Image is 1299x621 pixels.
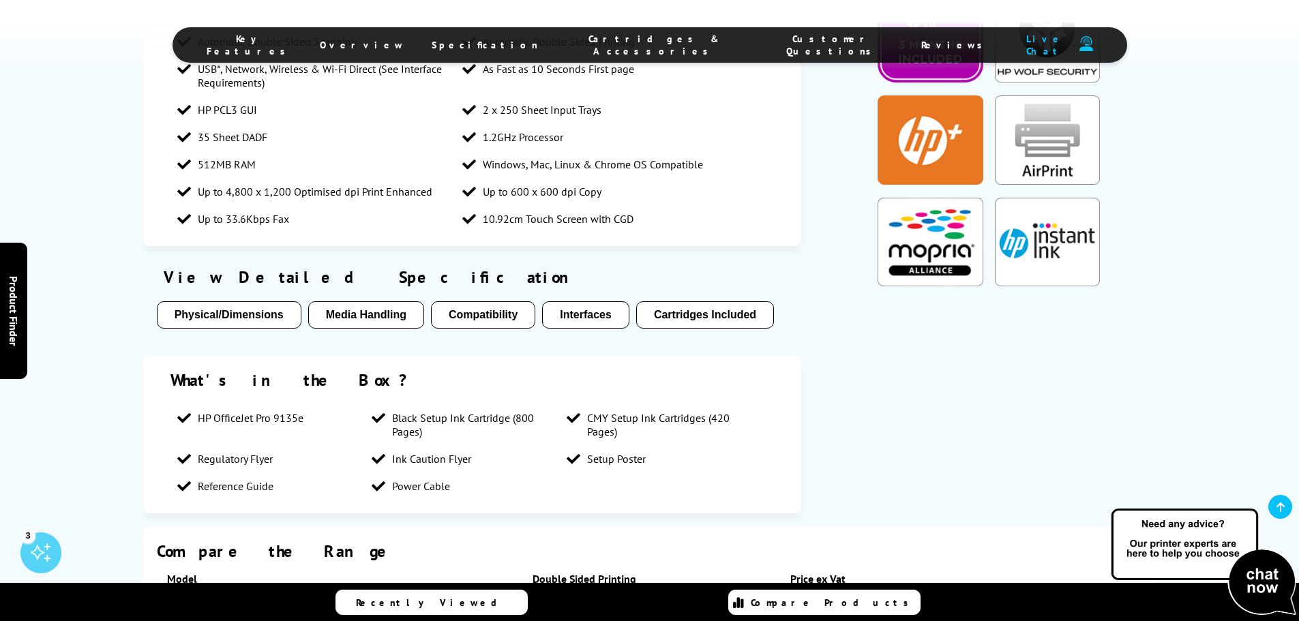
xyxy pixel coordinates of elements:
[878,95,983,184] img: HP+
[20,528,35,543] div: 3
[198,157,256,171] span: 512MB RAM
[636,301,774,329] button: Cartridges Included
[483,103,601,117] span: 2 x 250 Sheet Input Trays
[728,590,921,615] a: Compare Products
[198,103,257,117] span: HP PCL3 GUI
[392,452,471,466] span: Ink Caution Flyer
[483,157,703,171] span: Windows, Mac, Linux & Chrome OS Compatible
[432,39,538,51] span: Specification
[157,541,1143,562] div: Compare the Range
[157,562,439,596] th: Model
[1017,33,1072,57] span: Live Chat
[1079,36,1093,52] img: user-headset-duotone.svg
[392,411,553,438] span: Black Setup Ink Cartridge (800 Pages)
[878,198,983,286] img: Mopria Certified
[198,411,303,425] span: HP OfficeJet Pro 9135e
[587,411,748,438] span: CMY Setup Ink Cartridges (420 Pages)
[729,562,906,596] th: Price ex Vat
[356,596,511,609] span: Recently Viewed
[170,369,775,391] div: What's in the Box?
[198,62,449,89] span: USB*, Network, Wireless & Wi-Fi Direct (See Interface Requirements)
[995,95,1100,184] img: AirPrint
[751,596,916,609] span: Compare Products
[198,130,267,144] span: 35 Sheet DADF
[157,267,788,288] div: View Detailed Specification
[995,72,1100,85] a: KeyFeatureModal333
[198,479,273,493] span: Reference Guide
[335,590,528,615] a: Recently Viewed
[1108,506,1299,618] img: Open Live Chat window
[7,275,20,346] span: Product Finder
[431,301,535,329] button: Compatibility
[483,212,633,226] span: 10.92cm Touch Screen with CGD
[483,130,563,144] span: 1.2GHz Processor
[439,562,730,596] th: Double Sided Printing
[565,33,744,57] span: Cartridges & Accessories
[771,33,894,57] span: Customer Questions
[198,212,289,226] span: Up to 33.6Kbps Fax
[878,174,983,187] a: KeyFeatureModal351
[921,39,989,51] span: Reviews
[587,452,646,466] span: Setup Poster
[207,33,293,57] span: Key Features
[878,275,983,289] a: KeyFeatureModal324
[542,301,629,329] button: Interfaces
[392,479,450,493] span: Power Cable
[995,275,1100,289] a: KeyFeatureModal319
[198,452,273,466] span: Regulatory Flyer
[995,198,1100,286] img: HP Instant Ink
[878,72,983,85] a: KeyFeatureModal349
[483,185,601,198] span: Up to 600 x 600 dpi Copy
[308,301,424,329] button: Media Handling
[157,301,301,329] button: Physical/Dimensions
[995,174,1100,187] a: KeyFeatureModal85
[320,39,404,51] span: Overview
[198,185,432,198] span: Up to 4,800 x 1,200 Optimised dpi Print Enhanced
